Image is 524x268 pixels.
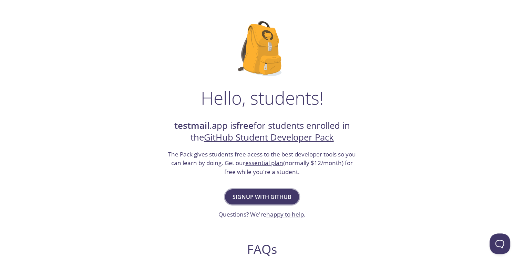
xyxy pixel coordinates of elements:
[167,120,357,144] h2: .app is for students enrolled in the
[174,119,209,132] strong: testmail
[204,131,334,143] a: GitHub Student Developer Pack
[167,150,357,176] h3: The Pack gives students free acess to the best developer tools so you can learn by doing. Get our...
[490,233,510,254] iframe: Help Scout Beacon - Open
[266,210,304,218] a: happy to help
[201,87,323,108] h1: Hello, students!
[130,241,394,257] h2: FAQs
[225,189,299,204] button: Signup with GitHub
[245,159,283,167] a: essential plan
[218,210,306,219] h3: Questions? We're .
[238,21,286,76] img: github-student-backpack.png
[236,119,254,132] strong: free
[233,192,291,202] span: Signup with GitHub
